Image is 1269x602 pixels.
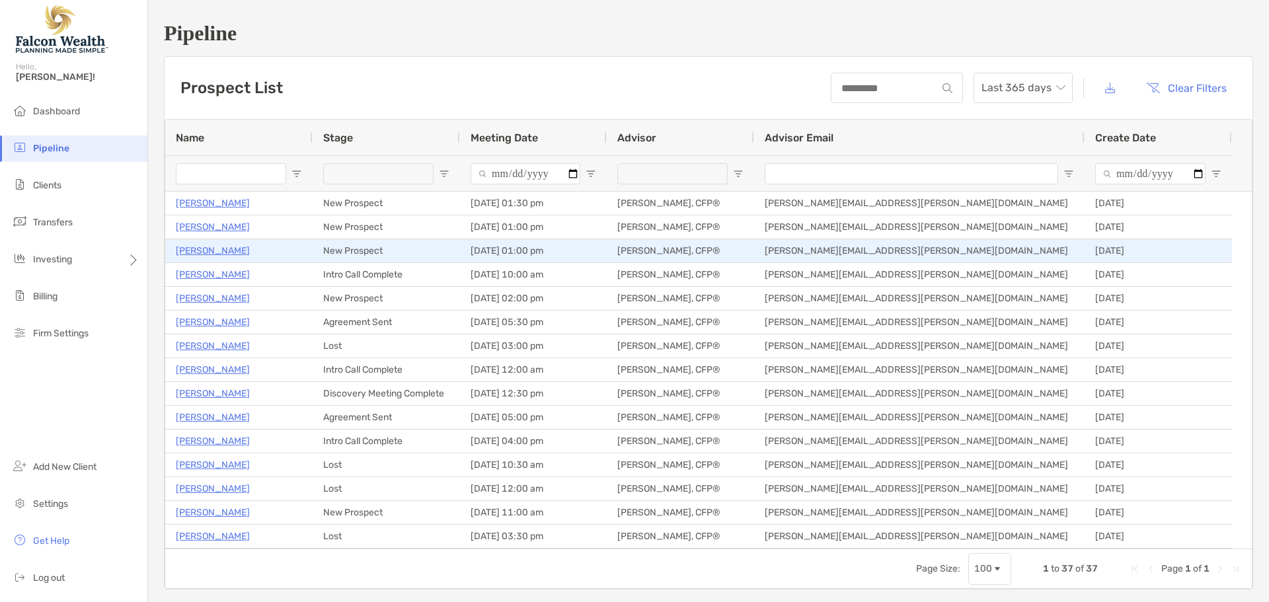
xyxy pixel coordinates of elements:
[1043,563,1049,574] span: 1
[607,453,754,476] div: [PERSON_NAME], CFP®
[176,243,250,259] p: [PERSON_NAME]
[176,266,250,283] p: [PERSON_NAME]
[1095,163,1206,184] input: Create Date Filter Input
[176,528,250,545] a: [PERSON_NAME]
[176,409,250,426] a: [PERSON_NAME]
[1130,564,1140,574] div: First Page
[176,361,250,378] a: [PERSON_NAME]
[754,334,1085,357] div: [PERSON_NAME][EMAIL_ADDRESS][PERSON_NAME][DOMAIN_NAME]
[313,430,460,453] div: Intro Call Complete
[1085,430,1232,453] div: [DATE]
[754,263,1085,286] div: [PERSON_NAME][EMAIL_ADDRESS][PERSON_NAME][DOMAIN_NAME]
[1085,239,1232,262] div: [DATE]
[16,71,139,83] span: [PERSON_NAME]!
[471,132,538,144] span: Meeting Date
[176,195,250,211] p: [PERSON_NAME]
[460,382,607,405] div: [DATE] 12:30 pm
[323,132,353,144] span: Stage
[313,239,460,262] div: New Prospect
[607,239,754,262] div: [PERSON_NAME], CFP®
[460,525,607,548] div: [DATE] 03:30 pm
[16,5,108,53] img: Falcon Wealth Planning Logo
[33,535,69,546] span: Get Help
[460,263,607,286] div: [DATE] 10:00 am
[33,217,73,228] span: Transfers
[733,169,744,179] button: Open Filter Menu
[176,132,204,144] span: Name
[1085,501,1232,524] div: [DATE]
[754,406,1085,429] div: [PERSON_NAME][EMAIL_ADDRESS][PERSON_NAME][DOMAIN_NAME]
[1215,564,1225,574] div: Next Page
[176,504,250,521] a: [PERSON_NAME]
[460,311,607,334] div: [DATE] 05:30 pm
[439,169,449,179] button: Open Filter Menu
[176,314,250,330] a: [PERSON_NAME]
[607,477,754,500] div: [PERSON_NAME], CFP®
[313,334,460,357] div: Lost
[176,219,250,235] p: [PERSON_NAME]
[313,287,460,310] div: New Prospect
[33,254,72,265] span: Investing
[164,21,1253,46] h1: Pipeline
[12,139,28,155] img: pipeline icon
[754,311,1085,334] div: [PERSON_NAME][EMAIL_ADDRESS][PERSON_NAME][DOMAIN_NAME]
[460,287,607,310] div: [DATE] 02:00 pm
[1075,563,1084,574] span: of
[12,569,28,585] img: logout icon
[313,453,460,476] div: Lost
[586,169,596,179] button: Open Filter Menu
[754,215,1085,239] div: [PERSON_NAME][EMAIL_ADDRESS][PERSON_NAME][DOMAIN_NAME]
[754,525,1085,548] div: [PERSON_NAME][EMAIL_ADDRESS][PERSON_NAME][DOMAIN_NAME]
[313,382,460,405] div: Discovery Meeting Complete
[607,358,754,381] div: [PERSON_NAME], CFP®
[1086,563,1098,574] span: 37
[754,430,1085,453] div: [PERSON_NAME][EMAIL_ADDRESS][PERSON_NAME][DOMAIN_NAME]
[607,406,754,429] div: [PERSON_NAME], CFP®
[313,192,460,215] div: New Prospect
[754,239,1085,262] div: [PERSON_NAME][EMAIL_ADDRESS][PERSON_NAME][DOMAIN_NAME]
[176,290,250,307] a: [PERSON_NAME]
[1085,406,1232,429] div: [DATE]
[460,239,607,262] div: [DATE] 01:00 pm
[1085,263,1232,286] div: [DATE]
[313,406,460,429] div: Agreement Sent
[33,143,69,154] span: Pipeline
[1193,563,1202,574] span: of
[754,382,1085,405] div: [PERSON_NAME][EMAIL_ADDRESS][PERSON_NAME][DOMAIN_NAME]
[607,192,754,215] div: [PERSON_NAME], CFP®
[1204,563,1210,574] span: 1
[471,163,580,184] input: Meeting Date Filter Input
[1211,169,1221,179] button: Open Filter Menu
[33,291,58,302] span: Billing
[33,328,89,339] span: Firm Settings
[33,180,61,191] span: Clients
[12,458,28,474] img: add_new_client icon
[617,132,656,144] span: Advisor
[1051,563,1059,574] span: to
[313,525,460,548] div: Lost
[176,457,250,473] p: [PERSON_NAME]
[313,501,460,524] div: New Prospect
[1231,564,1241,574] div: Last Page
[176,385,250,402] a: [PERSON_NAME]
[1085,525,1232,548] div: [DATE]
[460,192,607,215] div: [DATE] 01:30 pm
[1095,132,1156,144] span: Create Date
[313,311,460,334] div: Agreement Sent
[607,215,754,239] div: [PERSON_NAME], CFP®
[176,163,286,184] input: Name Filter Input
[1085,453,1232,476] div: [DATE]
[942,83,952,93] img: input icon
[33,106,80,117] span: Dashboard
[33,498,68,509] span: Settings
[176,338,250,354] a: [PERSON_NAME]
[754,501,1085,524] div: [PERSON_NAME][EMAIL_ADDRESS][PERSON_NAME][DOMAIN_NAME]
[12,532,28,548] img: get-help icon
[1161,563,1183,574] span: Page
[1085,358,1232,381] div: [DATE]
